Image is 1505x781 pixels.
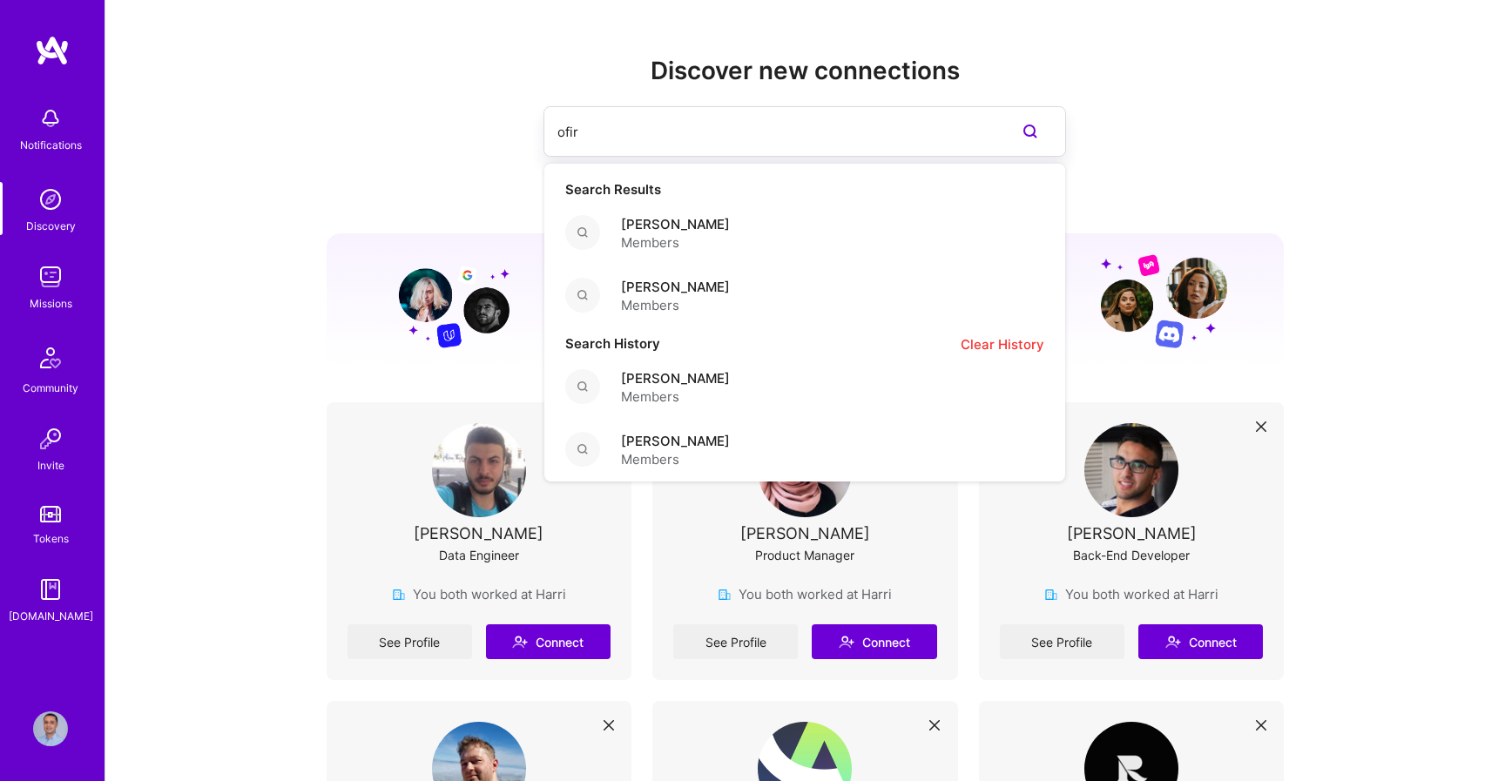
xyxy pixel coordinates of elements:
[577,444,588,454] i: icon Search
[414,524,543,542] div: [PERSON_NAME]
[383,252,510,348] img: Grow your network
[1138,624,1263,659] button: Connect
[29,711,72,746] a: User Avatar
[673,624,798,659] a: See Profile
[1000,624,1124,659] a: See Profile
[621,233,730,252] span: Members
[1044,588,1058,602] img: company icon
[1084,423,1178,517] img: User Avatar
[755,546,854,564] div: Product Manager
[40,506,61,522] img: tokens
[544,336,681,352] h4: Search History
[392,585,566,603] div: You both worked at Harri
[577,227,588,238] i: icon Search
[1256,421,1266,432] i: icon Close
[1020,121,1041,142] i: icon SearchPurple
[26,217,76,235] div: Discovery
[544,182,1065,198] h4: Search Results
[839,634,854,650] i: icon Connect
[621,215,730,233] span: [PERSON_NAME]
[35,35,70,66] img: logo
[718,588,732,602] img: company icon
[33,259,68,294] img: teamwork
[20,136,82,154] div: Notifications
[23,379,78,397] div: Community
[327,57,1285,85] h2: Discover new connections
[577,381,588,392] i: icon Search
[30,337,71,379] img: Community
[33,711,68,746] img: User Avatar
[929,720,940,731] i: icon Close
[33,529,69,548] div: Tokens
[432,423,526,517] img: User Avatar
[621,432,730,450] span: [PERSON_NAME]
[1256,720,1266,731] i: icon Close
[718,585,892,603] div: You both worked at Harri
[33,101,68,136] img: bell
[557,110,982,154] input: Search builders by name
[439,546,519,564] div: Data Engineer
[33,182,68,217] img: discovery
[37,456,64,475] div: Invite
[33,572,68,607] img: guide book
[621,387,730,406] span: Members
[1073,546,1190,564] div: Back-End Developer
[1101,253,1227,348] img: Grow your network
[512,634,528,650] i: icon Connect
[33,421,68,456] img: Invite
[1165,634,1181,650] i: icon Connect
[392,588,406,602] img: company icon
[9,607,93,625] div: [DOMAIN_NAME]
[961,335,1044,353] span: Clear History
[486,624,611,659] button: Connect
[812,624,936,659] button: Connect
[1067,524,1197,542] div: [PERSON_NAME]
[621,278,730,296] span: [PERSON_NAME]
[621,450,730,468] span: Members
[577,290,588,300] i: icon Search
[1044,585,1218,603] div: You both worked at Harri
[604,720,614,731] i: icon Close
[621,296,730,314] span: Members
[740,524,870,542] div: [PERSON_NAME]
[30,294,72,313] div: Missions
[348,624,472,659] a: See Profile
[621,369,730,387] span: [PERSON_NAME]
